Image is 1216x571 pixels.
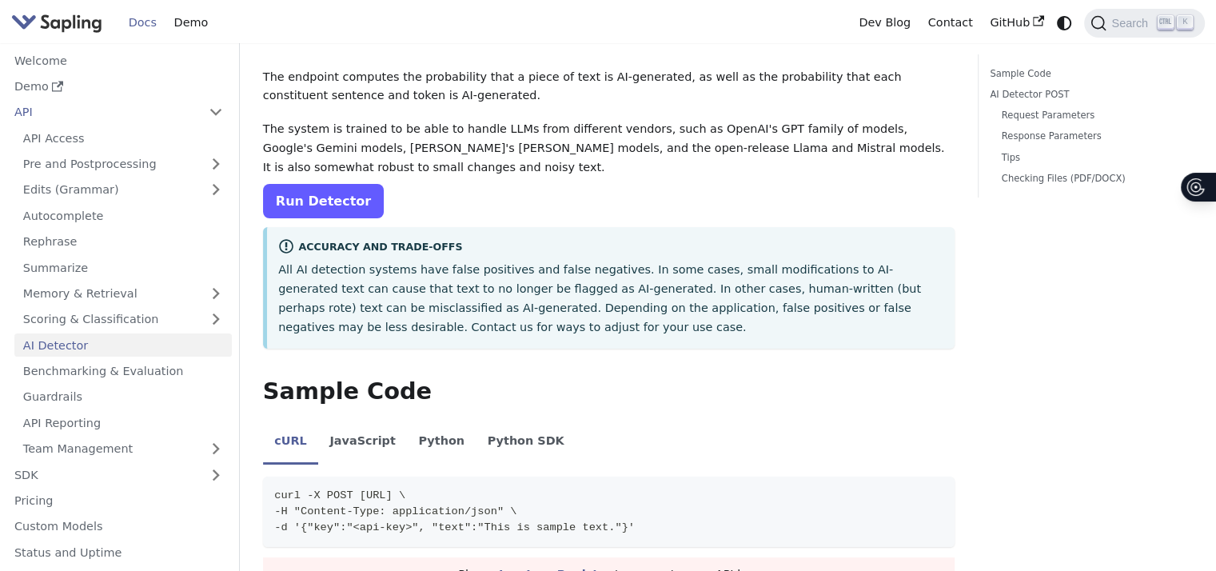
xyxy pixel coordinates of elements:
a: Benchmarking & Evaluation [14,360,232,383]
li: Python SDK [476,421,576,465]
a: SDK [6,463,200,486]
a: Guardrails [14,385,232,409]
a: Tips [1002,150,1182,166]
a: AI Detector [14,333,232,357]
a: Demo [165,10,217,35]
a: Demo [6,75,232,98]
a: GitHub [981,10,1052,35]
h2: Sample Code [263,377,955,406]
span: -d '{"key":"<api-key>", "text":"This is sample text."}' [274,521,635,533]
p: The endpoint computes the probability that a piece of text is AI-generated, as well as the probab... [263,68,955,106]
span: curl -X POST [URL] \ [274,489,405,501]
a: Memory & Retrieval [14,282,232,305]
a: AI Detector POST [990,87,1187,102]
a: Team Management [14,437,232,461]
iframe: Intercom live chat [1162,517,1200,555]
a: Autocomplete [14,204,232,227]
a: Checking Files (PDF/DOCX) [1002,171,1182,186]
button: Collapse sidebar category 'API' [200,101,232,124]
a: API Access [14,126,232,150]
img: Sapling.ai [11,11,102,34]
a: Pre and Postprocessing [14,153,232,176]
a: Custom Models [6,515,232,538]
div: Accuracy and Trade-offs [278,238,943,258]
a: Edits (Grammar) [14,178,232,202]
a: Rephrase [14,230,232,254]
a: API [6,101,200,124]
p: All AI detection systems have false positives and false negatives. In some cases, small modificat... [278,261,943,337]
button: Switch between dark and light mode (currently system mode) [1053,11,1076,34]
span: -H "Content-Type: application/json" \ [274,505,516,517]
a: Contact [919,10,982,35]
a: Pricing [6,489,232,513]
kbd: K [1177,15,1193,30]
a: Sample Code [990,66,1187,82]
p: The system is trained to be able to handle LLMs from different vendors, such as OpenAI's GPT fami... [263,120,955,177]
li: JavaScript [318,421,407,465]
li: cURL [263,421,318,465]
button: Expand sidebar category 'SDK' [200,463,232,486]
a: Welcome [6,49,232,72]
a: Summarize [14,256,232,279]
a: Status and Uptime [6,541,232,564]
a: Scoring & Classification [14,308,232,331]
li: Python [407,421,476,465]
a: Request Parameters [1002,108,1182,123]
span: Search [1106,17,1158,30]
button: Search (Ctrl+K) [1084,9,1204,38]
a: Sapling.ai [11,11,108,34]
a: Run Detector [263,184,384,218]
a: Docs [120,10,165,35]
a: Dev Blog [850,10,919,35]
a: Response Parameters [1002,129,1182,144]
a: API Reporting [14,411,232,434]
